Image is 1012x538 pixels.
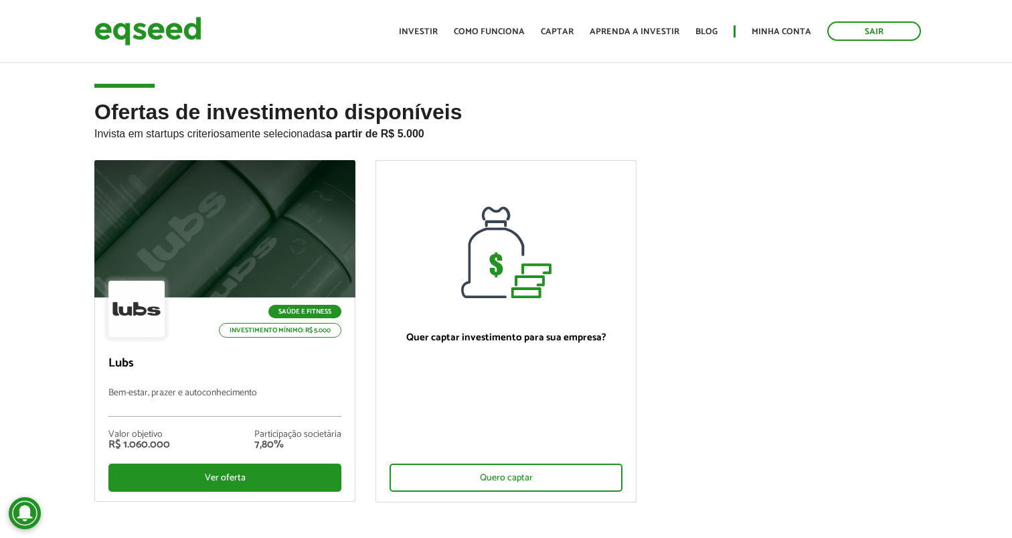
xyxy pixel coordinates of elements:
[94,100,918,160] h2: Ofertas de investimento disponíveis
[390,464,622,492] div: Quero captar
[390,332,622,344] p: Quer captar investimento para sua empresa?
[108,388,341,417] p: Bem-estar, prazer e autoconhecimento
[541,27,574,36] a: Captar
[94,13,201,49] img: EqSeed
[827,21,921,41] a: Sair
[219,323,341,338] p: Investimento mínimo: R$ 5.000
[590,27,679,36] a: Aprenda a investir
[375,160,637,502] a: Quer captar investimento para sua empresa? Quero captar
[254,430,341,440] div: Participação societária
[254,440,341,450] div: 7,80%
[108,464,341,492] div: Ver oferta
[454,27,525,36] a: Como funciona
[399,27,438,36] a: Investir
[108,356,341,371] p: Lubs
[94,160,355,502] a: Saúde e Fitness Investimento mínimo: R$ 5.000 Lubs Bem-estar, prazer e autoconhecimento Valor obj...
[94,124,918,140] p: Invista em startups criteriosamente selecionadas
[752,27,811,36] a: Minha conta
[108,430,170,440] div: Valor objetivo
[108,440,170,450] div: R$ 1.060.000
[695,27,718,36] a: Blog
[268,305,341,318] p: Saúde e Fitness
[326,128,424,139] strong: a partir de R$ 5.000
